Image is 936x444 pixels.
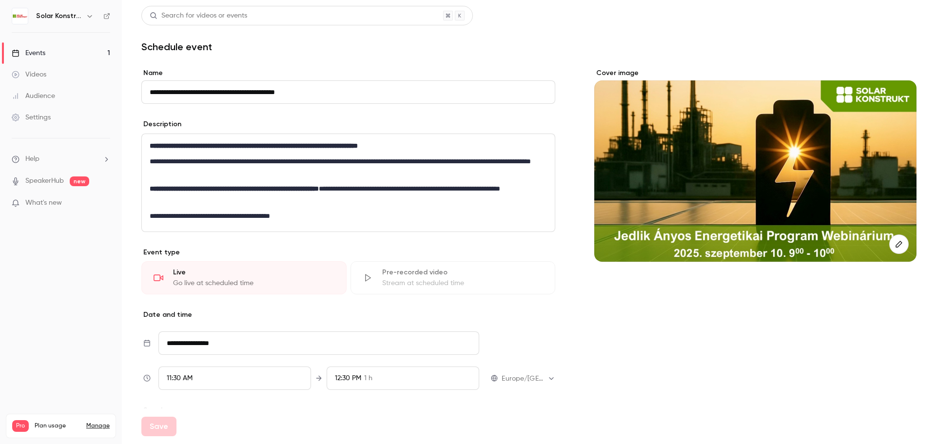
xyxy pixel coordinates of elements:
div: Go live at scheduled time [173,278,334,288]
span: Pro [12,420,29,432]
img: Solar Konstrukt Kft. [12,8,28,24]
span: Help [25,154,39,164]
span: 11:30 AM [167,375,193,382]
span: Plan usage [35,422,80,430]
label: Description [141,119,181,129]
div: Europe/[GEOGRAPHIC_DATA] [502,374,555,384]
div: Live [173,268,334,277]
div: Search for videos or events [150,11,247,21]
label: Cover image [594,68,916,78]
div: Stream at scheduled time [382,278,544,288]
div: editor [142,134,555,232]
div: From [158,367,311,390]
div: Settings [12,113,51,122]
div: Audience [12,91,55,101]
div: Events [12,48,45,58]
li: help-dropdown-opener [12,154,110,164]
div: Pre-recorded videoStream at scheduled time [351,261,556,294]
div: LiveGo live at scheduled time [141,261,347,294]
section: description [141,134,555,232]
p: Event type [141,248,555,257]
div: Pre-recorded video [382,268,544,277]
h1: Schedule event [141,41,916,53]
h6: Solar Konstrukt Kft. [36,11,82,21]
a: SpeakerHub [25,176,64,186]
div: Videos [12,70,46,79]
p: Date and time [141,310,555,320]
label: Name [141,68,555,78]
div: To [327,367,479,390]
input: Tue, Feb 17, 2026 [158,331,479,355]
span: What's new [25,198,62,208]
span: 1 h [364,373,372,384]
span: new [70,176,89,186]
a: Manage [86,422,110,430]
span: 12:30 PM [335,375,361,382]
